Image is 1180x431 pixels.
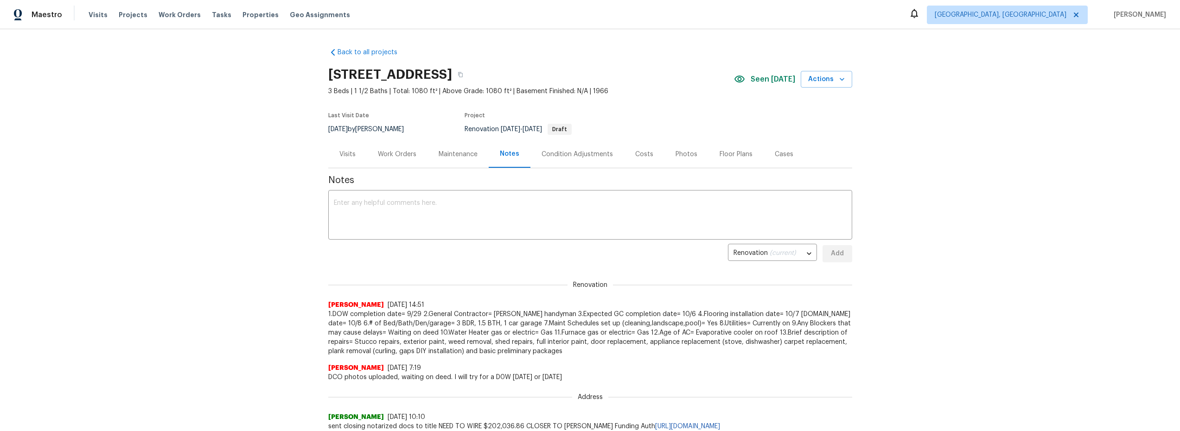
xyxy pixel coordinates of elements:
span: Tasks [212,12,231,18]
span: [GEOGRAPHIC_DATA], [GEOGRAPHIC_DATA] [935,10,1066,19]
span: [PERSON_NAME] [328,300,384,310]
div: Work Orders [378,150,416,159]
span: Properties [242,10,279,19]
div: by [PERSON_NAME] [328,124,415,135]
div: Renovation (current) [728,242,817,265]
span: Notes [328,176,852,185]
div: Floor Plans [720,150,753,159]
div: Cases [775,150,793,159]
span: Last Visit Date [328,113,369,118]
span: 1.DOW completion date= 9/29 2.General Contractor= [PERSON_NAME] handyman 3.Expected GC completion... [328,310,852,356]
span: [DATE] 14:51 [388,302,424,308]
span: Geo Assignments [290,10,350,19]
span: [PERSON_NAME] [1110,10,1166,19]
span: Actions [808,74,845,85]
span: sent closing notarized docs to title NEED TO WIRE $202,036.86 CLOSER TO [PERSON_NAME] Funding Auth [328,422,852,431]
span: Work Orders [159,10,201,19]
span: Maestro [32,10,62,19]
span: 3 Beds | 1 1/2 Baths | Total: 1080 ft² | Above Grade: 1080 ft² | Basement Finished: N/A | 1966 [328,87,734,96]
span: DCO photos uploaded, waiting on deed. I will try for a D0W [DATE] or [DATE] [328,373,852,382]
span: Projects [119,10,147,19]
button: Copy Address [452,66,469,83]
span: [DATE] 10:10 [388,414,425,420]
span: [DATE] 7:19 [388,365,421,371]
button: Actions [801,71,852,88]
a: Back to all projects [328,48,417,57]
span: Address [572,393,608,402]
span: [PERSON_NAME] [328,412,384,422]
h2: [STREET_ADDRESS] [328,70,452,79]
span: Renovation [568,280,613,290]
span: Renovation [465,126,572,133]
a: [URL][DOMAIN_NAME] [655,423,720,430]
span: [DATE] [501,126,520,133]
div: Notes [500,149,519,158]
div: Maintenance [439,150,478,159]
span: Project [465,113,485,118]
div: Costs [635,150,653,159]
span: Draft [549,127,571,132]
span: [PERSON_NAME] [328,363,384,373]
span: Seen [DATE] [751,75,795,84]
span: - [501,126,542,133]
span: [DATE] [328,126,348,133]
div: Visits [339,150,356,159]
span: [DATE] [523,126,542,133]
div: Condition Adjustments [542,150,613,159]
span: (current) [770,250,796,256]
div: Photos [676,150,697,159]
span: Visits [89,10,108,19]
